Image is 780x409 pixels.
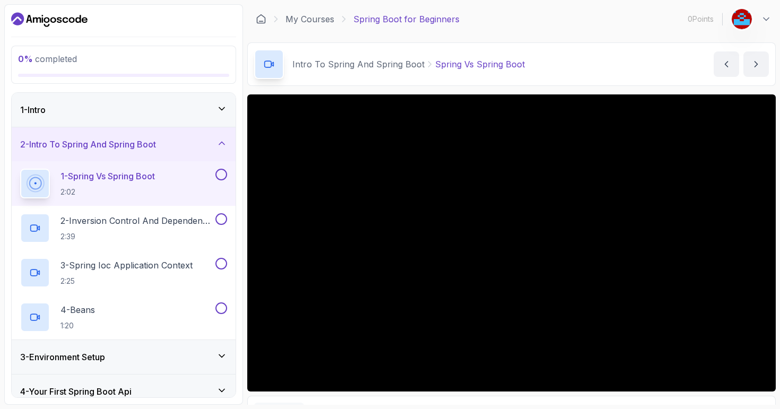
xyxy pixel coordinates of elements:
button: 1-Spring Vs Spring Boot2:02 [20,169,227,198]
p: 2:39 [60,231,213,242]
button: 2-Intro To Spring And Spring Boot [12,127,236,161]
h3: 1 - Intro [20,103,46,116]
p: Spring Vs Spring Boot [435,58,525,71]
button: user profile image [731,8,772,30]
p: 1 - Spring Vs Spring Boot [60,170,155,182]
a: Dashboard [11,11,88,28]
p: 3 - Spring Ioc Application Context [60,259,193,272]
span: completed [18,54,77,64]
a: My Courses [285,13,334,25]
p: Intro To Spring And Spring Boot [292,58,424,71]
button: 3-Environment Setup [12,340,236,374]
h3: 4 - Your First Spring Boot Api [20,385,132,398]
button: 4-Beans1:20 [20,302,227,332]
p: 0 Points [688,14,714,24]
h3: 2 - Intro To Spring And Spring Boot [20,138,156,151]
span: 0 % [18,54,33,64]
button: next content [743,51,769,77]
button: 1-Intro [12,93,236,127]
a: Dashboard [256,14,266,24]
iframe: 1 - Spring vs Spring Boot [247,94,776,391]
p: Spring Boot for Beginners [353,13,460,25]
p: 2:02 [60,187,155,197]
p: 1:20 [60,320,95,331]
button: previous content [714,51,739,77]
button: 3-Spring Ioc Application Context2:25 [20,258,227,288]
button: 4-Your First Spring Boot Api [12,375,236,408]
p: 2 - Inversion Control And Dependency Injection [60,214,213,227]
p: 2:25 [60,276,193,286]
h3: 3 - Environment Setup [20,351,105,363]
p: 4 - Beans [60,303,95,316]
button: 2-Inversion Control And Dependency Injection2:39 [20,213,227,243]
img: user profile image [732,9,752,29]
